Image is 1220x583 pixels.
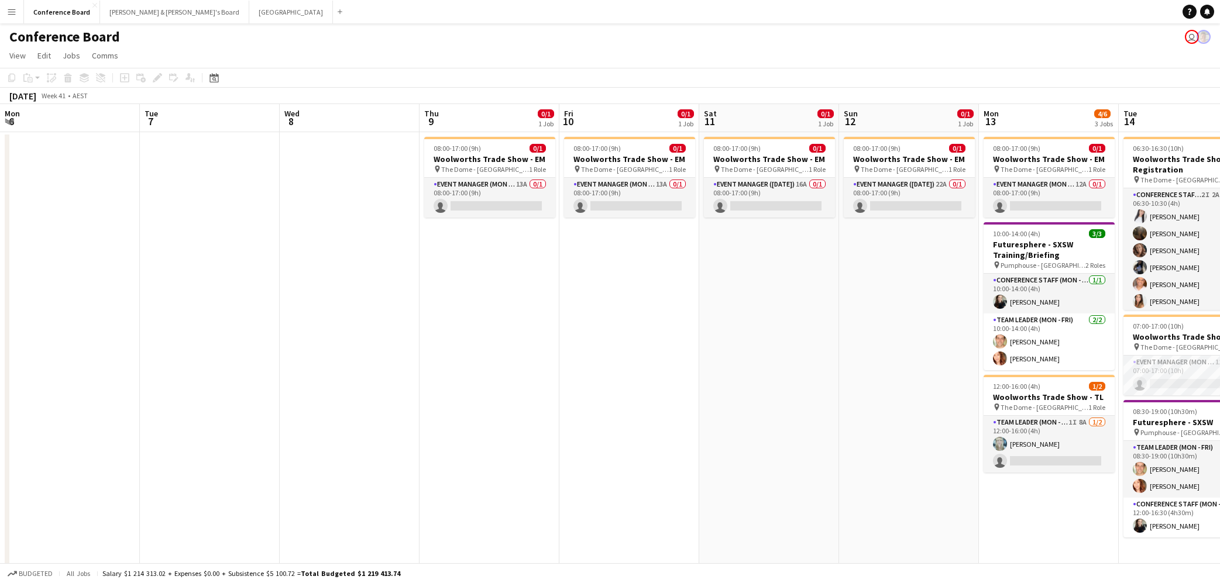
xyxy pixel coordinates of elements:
span: 11 [702,115,717,128]
app-card-role: Team Leader (Mon - Fri)2/210:00-14:00 (4h)[PERSON_NAME][PERSON_NAME] [984,313,1115,370]
h3: Woolworths Trade Show - EM [984,154,1115,164]
div: 1 Job [958,119,973,128]
app-card-role: Event Manager (Mon - Fri)12A0/108:00-17:00 (9h) [984,178,1115,218]
span: The Dome - [GEOGRAPHIC_DATA] [1001,403,1088,412]
span: 12:00-16:00 (4h) [993,382,1040,391]
span: 1 Role [948,165,965,174]
span: 0/1 [957,109,974,118]
span: 0/1 [530,144,546,153]
span: Sun [844,108,858,119]
span: 2 Roles [1085,261,1105,270]
button: Conference Board [24,1,100,23]
span: 08:00-17:00 (9h) [434,144,481,153]
span: 1 Role [1088,403,1105,412]
span: 10:00-14:00 (4h) [993,229,1040,238]
app-job-card: 08:00-17:00 (9h)0/1Woolworths Trade Show - EM The Dome - [GEOGRAPHIC_DATA]1 RoleEvent Manager (Mo... [564,137,695,218]
span: 4/6 [1094,109,1111,118]
span: The Dome - [GEOGRAPHIC_DATA] [721,165,809,174]
span: 0/1 [669,144,686,153]
span: Pumphouse - [GEOGRAPHIC_DATA] [1001,261,1085,270]
app-job-card: 08:00-17:00 (9h)0/1Woolworths Trade Show - EM The Dome - [GEOGRAPHIC_DATA]1 RoleEvent Manager ([D... [844,137,975,218]
span: The Dome - [GEOGRAPHIC_DATA] [861,165,948,174]
span: 0/1 [817,109,834,118]
h3: Woolworths Trade Show - EM [424,154,555,164]
span: View [9,50,26,61]
app-job-card: 10:00-14:00 (4h)3/3Futuresphere - SXSW Training/Briefing Pumphouse - [GEOGRAPHIC_DATA]2 RolesConf... [984,222,1115,370]
app-card-role: Event Manager (Mon - Fri)13A0/108:00-17:00 (9h) [424,178,555,218]
button: [PERSON_NAME] & [PERSON_NAME]'s Board [100,1,249,23]
span: 14 [1122,115,1137,128]
app-user-avatar: Victoria Hunt [1197,30,1211,44]
span: 06:30-16:30 (10h) [1133,144,1184,153]
span: 9 [422,115,439,128]
div: 08:00-17:00 (9h)0/1Woolworths Trade Show - EM The Dome - [GEOGRAPHIC_DATA]1 RoleEvent Manager ([D... [704,137,835,218]
app-card-role: Event Manager ([DATE])16A0/108:00-17:00 (9h) [704,178,835,218]
span: 0/1 [678,109,694,118]
a: Jobs [58,48,85,63]
span: 1 Role [529,165,546,174]
span: 0/1 [949,144,965,153]
h3: Futuresphere - SXSW Training/Briefing [984,239,1115,260]
div: 1 Job [818,119,833,128]
span: 1 Role [669,165,686,174]
span: Mon [5,108,20,119]
span: 10 [562,115,573,128]
span: 1/2 [1089,382,1105,391]
span: 07:00-17:00 (10h) [1133,322,1184,330]
div: AEST [73,91,88,100]
span: 08:00-17:00 (9h) [993,144,1040,153]
span: 08:00-17:00 (9h) [573,144,621,153]
div: 3 Jobs [1095,119,1113,128]
div: [DATE] [9,90,36,102]
app-card-role: Conference Staff (Mon - Fri)1/110:00-14:00 (4h)[PERSON_NAME] [984,274,1115,313]
span: 08:00-17:00 (9h) [853,144,901,153]
span: Thu [424,108,439,119]
span: 1 Role [1088,165,1105,174]
span: Week 41 [39,91,68,100]
span: Wed [284,108,300,119]
span: Budgeted [19,570,53,578]
span: 0/1 [809,144,826,153]
span: 3/3 [1089,229,1105,238]
span: The Dome - [GEOGRAPHIC_DATA] [581,165,669,174]
app-job-card: 08:00-17:00 (9h)0/1Woolworths Trade Show - EM The Dome - [GEOGRAPHIC_DATA]1 RoleEvent Manager (Mo... [984,137,1115,218]
app-job-card: 12:00-16:00 (4h)1/2Woolworths Trade Show - TL The Dome - [GEOGRAPHIC_DATA]1 RoleTeam Leader (Mon ... [984,375,1115,472]
span: 8 [283,115,300,128]
span: The Dome - [GEOGRAPHIC_DATA] [1001,165,1088,174]
h3: Woolworths Trade Show - EM [564,154,695,164]
span: Tue [145,108,158,119]
button: [GEOGRAPHIC_DATA] [249,1,333,23]
a: Comms [87,48,123,63]
span: Tue [1123,108,1137,119]
app-job-card: 08:00-17:00 (9h)0/1Woolworths Trade Show - EM The Dome - [GEOGRAPHIC_DATA]1 RoleEvent Manager (Mo... [424,137,555,218]
div: 1 Job [678,119,693,128]
app-card-role: Event Manager ([DATE])22A0/108:00-17:00 (9h) [844,178,975,218]
span: 0/1 [1089,144,1105,153]
h3: Woolworths Trade Show - TL [984,392,1115,402]
span: 08:00-17:00 (9h) [713,144,761,153]
span: 08:30-19:00 (10h30m) [1133,407,1197,416]
h3: Woolworths Trade Show - EM [704,154,835,164]
button: Budgeted [6,567,54,580]
span: Jobs [63,50,80,61]
div: 1 Job [538,119,554,128]
div: Salary $1 214 313.02 + Expenses $0.00 + Subsistence $5 100.72 = [102,569,400,578]
app-card-role: Event Manager (Mon - Fri)13A0/108:00-17:00 (9h) [564,178,695,218]
span: Total Budgeted $1 219 413.74 [301,569,400,578]
span: 13 [982,115,999,128]
span: 0/1 [538,109,554,118]
span: Fri [564,108,573,119]
span: All jobs [64,569,92,578]
span: 1 Role [809,165,826,174]
span: Mon [984,108,999,119]
a: Edit [33,48,56,63]
span: The Dome - [GEOGRAPHIC_DATA] [441,165,529,174]
span: 7 [143,115,158,128]
span: 12 [842,115,858,128]
app-card-role: Team Leader (Mon - Fri)1I8A1/212:00-16:00 (4h)[PERSON_NAME] [984,416,1115,472]
app-user-avatar: Kristelle Bristow [1185,30,1199,44]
